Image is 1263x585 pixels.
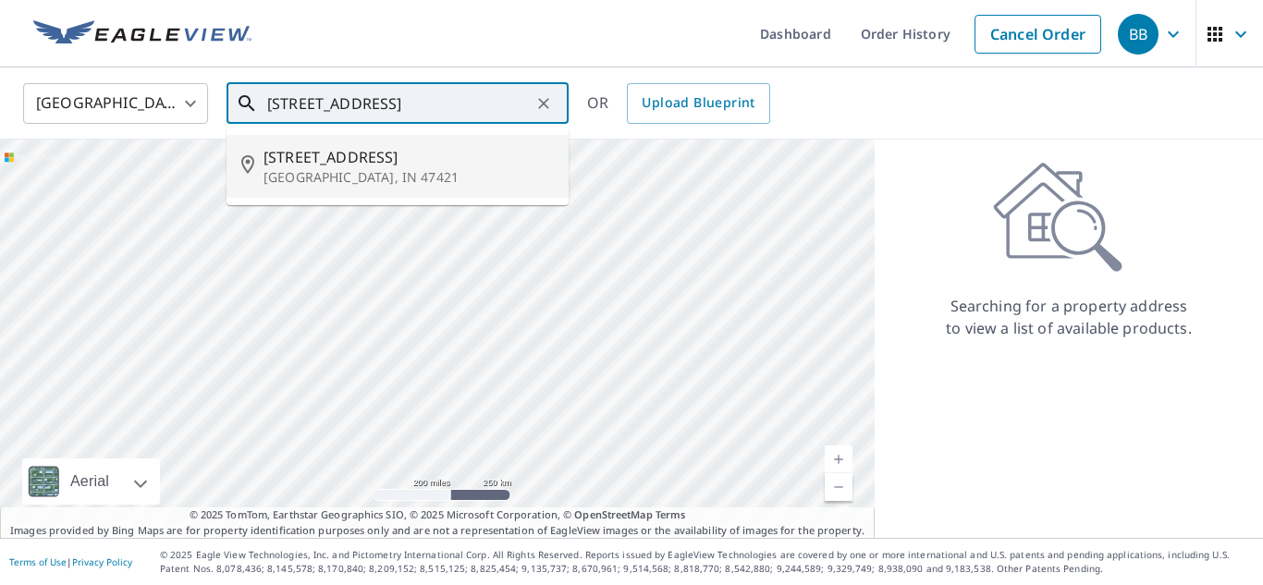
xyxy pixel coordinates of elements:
[945,295,1193,339] p: Searching for a property address to view a list of available products.
[65,458,115,505] div: Aerial
[264,168,554,187] p: [GEOGRAPHIC_DATA], IN 47421
[531,91,557,116] button: Clear
[574,507,652,521] a: OpenStreetMap
[264,146,554,168] span: [STREET_ADDRESS]
[33,20,251,48] img: EV Logo
[825,445,852,473] a: Current Level 5, Zoom In
[9,555,67,568] a: Terms of Use
[23,78,208,129] div: [GEOGRAPHIC_DATA]
[587,83,770,124] div: OR
[22,458,160,505] div: Aerial
[267,78,531,129] input: Search by address or latitude-longitude
[656,507,686,521] a: Terms
[160,548,1254,576] p: © 2025 Eagle View Technologies, Inc. and Pictometry International Corp. All Rights Reserved. Repo...
[642,91,754,115] span: Upload Blueprint
[825,473,852,501] a: Current Level 5, Zoom Out
[975,15,1101,54] a: Cancel Order
[627,83,769,124] a: Upload Blueprint
[72,555,132,568] a: Privacy Policy
[9,556,132,567] p: |
[1118,14,1159,55] div: BB
[190,507,686,523] span: © 2025 TomTom, Earthstar Geographics SIO, © 2025 Microsoft Corporation, ©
